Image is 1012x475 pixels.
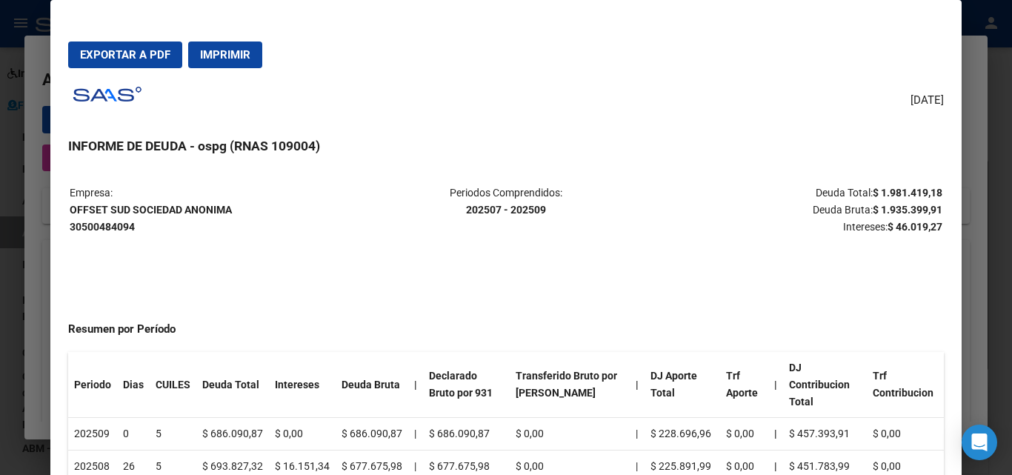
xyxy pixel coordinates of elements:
[408,352,423,418] th: |
[80,48,170,62] span: Exportar a PDF
[510,352,629,418] th: Transferido Bruto por [PERSON_NAME]
[269,418,336,451] td: $ 0,00
[888,221,942,233] strong: $ 46.019,27
[117,352,150,418] th: Dias
[188,41,262,68] button: Imprimir
[510,418,629,451] td: $ 0,00
[720,352,768,418] th: Trf Aporte
[117,418,150,451] td: 0
[68,41,182,68] button: Exportar a PDF
[873,204,942,216] strong: $ 1.935.399,91
[200,48,250,62] span: Imprimir
[962,425,997,460] div: Open Intercom Messenger
[783,418,867,451] td: $ 457.393,91
[68,418,117,451] td: 202509
[873,187,942,199] strong: $ 1.981.419,18
[466,204,546,216] strong: 202507 - 202509
[70,204,232,233] strong: OFFSET SUD SOCIEDAD ANONIMA 30500484094
[269,352,336,418] th: Intereses
[196,418,269,451] td: $ 686.090,87
[867,418,944,451] td: $ 0,00
[68,321,943,338] h4: Resumen por Período
[783,352,867,418] th: DJ Contribucion Total
[630,352,645,418] th: |
[653,185,942,235] p: Deuda Total: Deuda Bruta: Intereses:
[423,352,510,418] th: Declarado Bruto por 931
[768,418,783,451] th: |
[196,352,269,418] th: Deuda Total
[911,92,944,109] span: [DATE]
[408,418,423,451] td: |
[68,136,943,156] h3: INFORME DE DEUDA - ospg (RNAS 109004)
[70,185,359,235] p: Empresa:
[645,352,721,418] th: DJ Aporte Total
[768,352,783,418] th: |
[720,418,768,451] td: $ 0,00
[336,418,408,451] td: $ 686.090,87
[645,418,721,451] td: $ 228.696,96
[336,352,408,418] th: Deuda Bruta
[361,185,650,219] p: Periodos Comprendidos:
[150,352,196,418] th: CUILES
[630,418,645,451] td: |
[68,352,117,418] th: Periodo
[423,418,510,451] td: $ 686.090,87
[867,352,944,418] th: Trf Contribucion
[150,418,196,451] td: 5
